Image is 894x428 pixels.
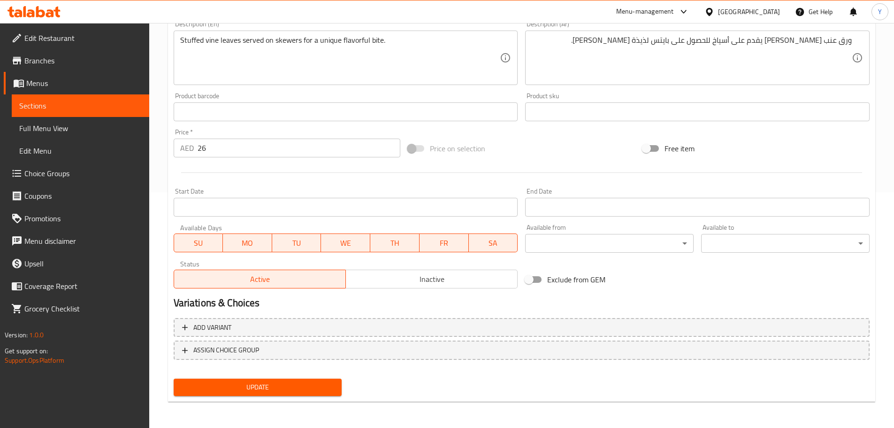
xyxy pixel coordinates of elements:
[4,297,149,320] a: Grocery Checklist
[174,102,518,121] input: Please enter product barcode
[24,303,142,314] span: Grocery Checklist
[193,344,259,356] span: ASSIGN CHOICE GROUP
[180,36,500,80] textarea: Stuffed vine leaves served on skewers for a unique flavorful bite.
[430,143,485,154] span: Price on selection
[345,270,518,288] button: Inactive
[325,236,367,250] span: WE
[12,94,149,117] a: Sections
[4,162,149,185] a: Choice Groups
[616,6,674,17] div: Menu-management
[423,236,465,250] span: FR
[420,233,469,252] button: FR
[12,117,149,140] a: Full Menu View
[547,274,605,285] span: Exclude from GEM
[174,233,223,252] button: SU
[5,345,48,357] span: Get support on:
[4,230,149,252] a: Menu disclaimer
[174,379,342,396] button: Update
[321,233,370,252] button: WE
[24,32,142,44] span: Edit Restaurant
[473,236,514,250] span: SA
[4,27,149,49] a: Edit Restaurant
[174,341,870,360] button: ASSIGN CHOICE GROUP
[29,329,44,341] span: 1.0.0
[4,252,149,275] a: Upsell
[174,270,346,288] button: Active
[878,7,882,17] span: Y
[4,275,149,297] a: Coverage Report
[525,234,694,253] div: ​
[19,100,142,111] span: Sections
[665,143,695,154] span: Free item
[19,123,142,134] span: Full Menu View
[24,235,142,247] span: Menu disclaimer
[350,272,514,286] span: Inactive
[525,102,870,121] input: Please enter product sku
[227,236,268,250] span: MO
[374,236,416,250] span: TH
[178,272,342,286] span: Active
[174,318,870,337] button: Add variant
[5,329,28,341] span: Version:
[24,168,142,179] span: Choice Groups
[532,36,852,80] textarea: ورق عنب [PERSON_NAME] يقدم على أسياخ للحصول على بايتس لذيذة [PERSON_NAME].
[178,236,220,250] span: SU
[718,7,780,17] div: [GEOGRAPHIC_DATA]
[26,78,142,89] span: Menus
[223,233,272,252] button: MO
[193,322,231,334] span: Add variant
[701,234,870,253] div: ​
[4,207,149,230] a: Promotions
[24,190,142,202] span: Coupons
[24,55,142,66] span: Branches
[24,258,142,269] span: Upsell
[4,185,149,207] a: Coupons
[19,145,142,156] span: Edit Menu
[4,49,149,72] a: Branches
[276,236,318,250] span: TU
[198,139,401,157] input: Please enter price
[174,296,870,310] h2: Variations & Choices
[181,381,335,393] span: Update
[5,354,64,366] a: Support.OpsPlatform
[272,233,321,252] button: TU
[24,213,142,224] span: Promotions
[469,233,518,252] button: SA
[370,233,420,252] button: TH
[12,140,149,162] a: Edit Menu
[24,280,142,292] span: Coverage Report
[180,142,194,154] p: AED
[4,72,149,94] a: Menus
